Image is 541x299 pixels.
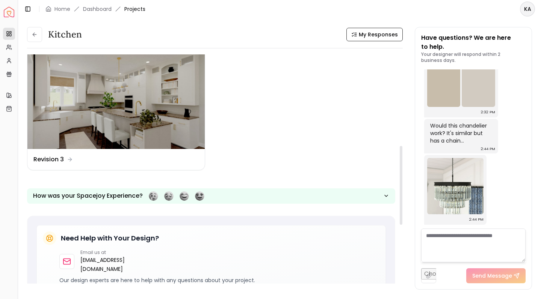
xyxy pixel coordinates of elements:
span: Projects [124,5,145,13]
a: [EMAIL_ADDRESS][DOMAIN_NAME] [80,255,130,273]
div: 2:44 PM [469,216,484,223]
h3: Kitchen [48,29,82,41]
img: Chat Image [427,51,460,107]
img: Chat Image [427,158,484,214]
div: 2:44 PM [481,145,495,153]
p: How was your Spacejoy Experience? [33,191,143,200]
span: KA [521,2,534,16]
p: Your designer will respond within 2 business days. [421,51,526,63]
nav: breadcrumb [45,5,145,13]
button: How was your Spacejoy Experience?Feeling terribleFeeling badFeeling goodFeeling awesome [27,188,395,204]
img: Chat Image [462,51,495,107]
span: My Responses [359,31,398,38]
button: My Responses [346,28,403,41]
dd: Revision 3 [33,155,64,164]
h5: Need Help with Your Design? [61,233,159,243]
img: Spacejoy Logo [4,7,14,17]
a: Revision 3Revision 3 [27,49,205,170]
p: Have questions? We are here to help. [421,33,526,51]
a: Dashboard [83,5,112,13]
a: Spacejoy [4,7,14,17]
a: Home [54,5,70,13]
div: Would this chandelier work? It's similar but has a chain... [430,122,491,144]
img: Revision 3 [27,49,205,149]
p: Email us at [80,249,130,255]
div: 2:32 PM [481,108,495,116]
p: Our design experts are here to help with any questions about your project. [59,276,379,284]
button: KA [520,2,535,17]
